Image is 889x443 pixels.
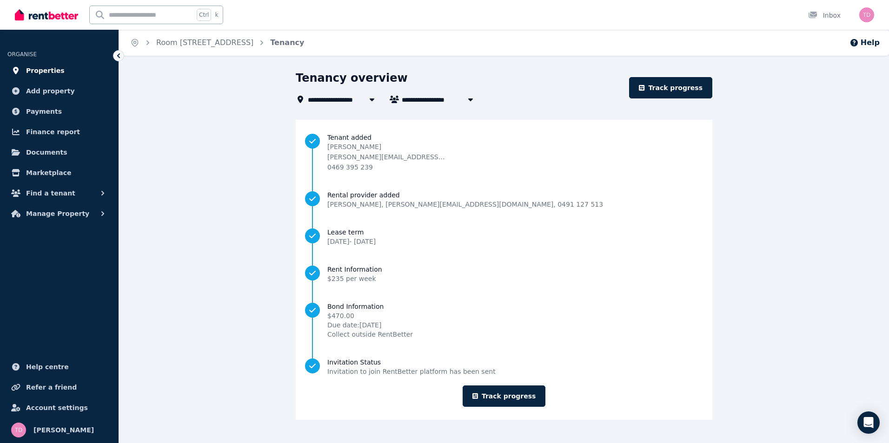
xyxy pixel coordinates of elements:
a: Room [STREET_ADDRESS] [156,38,253,47]
a: Rent Information$235 per week [305,265,703,283]
span: Rental provider added [327,190,603,200]
a: Account settings [7,398,111,417]
span: Invitation Status [327,358,496,367]
span: Documents [26,147,67,158]
a: Bond Information$470.00Due date:[DATE]Collect outside RentBetter [305,302,703,339]
button: Manage Property [7,204,111,223]
p: [PERSON_NAME] [327,142,446,151]
h1: Tenancy overview [296,71,408,85]
span: Payments [26,106,62,117]
a: Finance report [7,123,111,141]
span: Collect outside RentBetter [327,330,413,339]
span: Manage Property [26,208,89,219]
span: ORGANISE [7,51,37,58]
span: [PERSON_NAME] [33,424,94,436]
span: Rent Information [327,265,382,274]
a: Documents [7,143,111,162]
p: [PERSON_NAME][EMAIL_ADDRESS][PERSON_NAME][DOMAIN_NAME] [327,152,446,162]
a: Lease term[DATE]- [DATE] [305,228,703,246]
a: Track progress [463,385,546,407]
span: Lease term [327,228,376,237]
a: Add property [7,82,111,100]
span: k [215,11,218,19]
button: Help [849,37,880,48]
span: Find a tenant [26,188,75,199]
a: Track progress [629,77,712,98]
span: Add property [26,85,75,97]
span: Due date: [DATE] [327,320,413,330]
a: Tenancy [270,38,304,47]
span: Properties [26,65,65,76]
span: Finance report [26,126,80,137]
span: Tenant added [327,133,703,142]
span: Account settings [26,402,88,413]
span: 0469 395 239 [327,163,373,171]
a: Properties [7,61,111,80]
span: [PERSON_NAME] , [PERSON_NAME][EMAIL_ADDRESS][DOMAIN_NAME] , 0491 127 513 [327,200,603,209]
span: $470.00 [327,311,413,320]
img: RentBetter [15,8,78,22]
a: Help centre [7,358,111,376]
nav: Progress [305,133,703,376]
span: Help centre [26,361,69,372]
button: Find a tenant [7,184,111,202]
span: $235 per week [327,275,376,282]
img: Travis Dennis [11,423,26,437]
span: Marketplace [26,167,71,178]
span: Ctrl [197,9,211,21]
span: Refer a friend [26,382,77,393]
span: Bond Information [327,302,413,311]
span: Invitation to join RentBetter platform has been sent [327,367,496,376]
div: Inbox [808,11,841,20]
a: Invitation StatusInvitation to join RentBetter platform has been sent [305,358,703,376]
a: Payments [7,102,111,121]
a: Refer a friend [7,378,111,397]
nav: Breadcrumb [119,30,315,56]
div: Open Intercom Messenger [857,411,880,434]
span: [DATE] - [DATE] [327,238,376,245]
a: Marketplace [7,163,111,182]
a: Rental provider added[PERSON_NAME], [PERSON_NAME][EMAIL_ADDRESS][DOMAIN_NAME], 0491 127 513 [305,190,703,209]
img: Travis Dennis [859,7,874,22]
a: Tenant added[PERSON_NAME][PERSON_NAME][EMAIL_ADDRESS][PERSON_NAME][DOMAIN_NAME]0469 395 239 [305,133,703,172]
